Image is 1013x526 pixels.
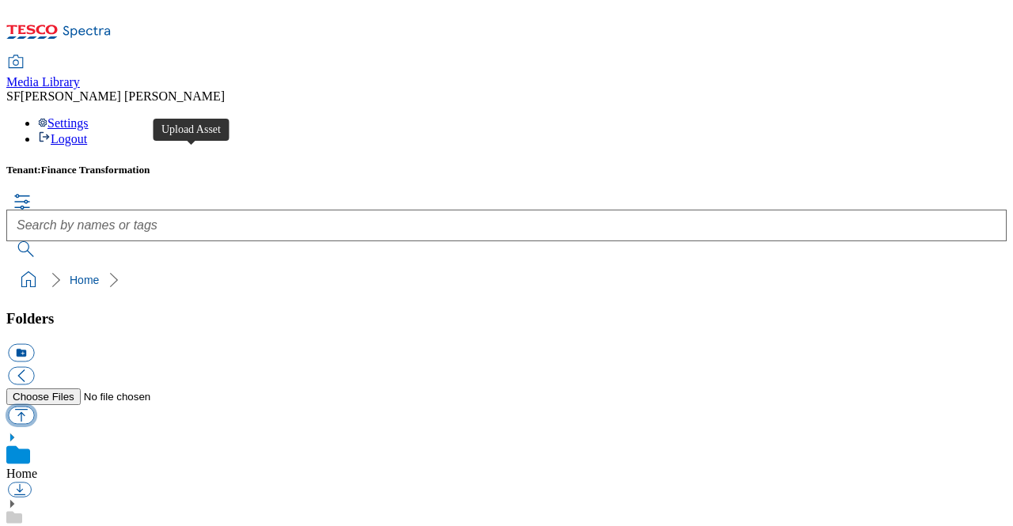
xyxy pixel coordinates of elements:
a: Settings [38,116,89,130]
span: Media Library [6,75,80,89]
a: Media Library [6,56,80,89]
a: Home [70,274,99,286]
span: SF [6,89,21,103]
a: home [16,267,41,293]
h5: Tenant: [6,164,1007,176]
a: Home [6,467,37,480]
h3: Folders [6,310,1007,327]
input: Search by names or tags [6,210,1007,241]
span: [PERSON_NAME] [PERSON_NAME] [21,89,225,103]
a: Logout [38,132,87,146]
nav: breadcrumb [6,265,1007,295]
span: Finance Transformation [41,164,150,176]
